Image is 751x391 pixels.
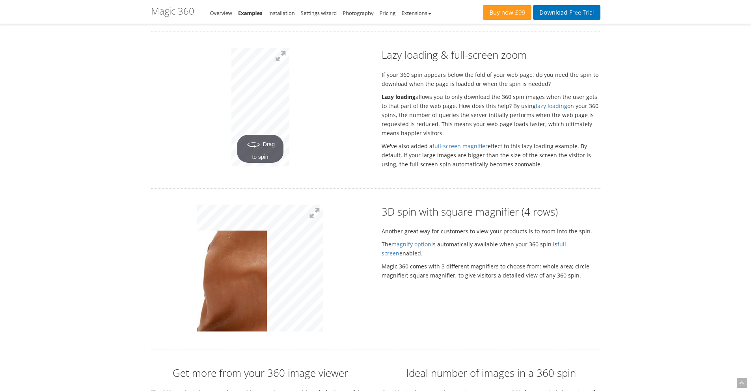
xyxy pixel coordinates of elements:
[567,9,594,16] span: Free Trial
[382,93,416,101] strong: Lazy loading
[401,9,431,17] a: Extensions
[238,9,263,17] a: Examples
[536,102,567,110] a: lazy loading
[301,9,337,17] a: Settings wizard
[432,142,488,150] a: full-screen magnifier
[391,240,431,248] a: magnify option
[513,9,526,16] span: £99
[382,240,600,258] p: The is automatically available when your 360 spin is enabled.
[382,366,600,380] h2: Ideal number of images in a 360 spin
[151,6,194,16] h1: Magic 360
[382,262,600,280] p: Magic 360 comes with 3 different magnifiers to choose from: whole area; circle magnifier; square ...
[231,48,289,166] a: Drag to spin
[268,9,295,17] a: Installation
[382,48,600,62] h2: Lazy loading & full-screen zoom
[382,92,600,138] p: allows you to only download the 360 spin images when the user gets to that part of the web page. ...
[382,227,600,236] p: Another great way for customers to view your products is to zoom into the spin.
[210,9,232,17] a: Overview
[379,9,395,17] a: Pricing
[533,5,600,20] a: DownloadFree Trial
[382,205,600,219] h2: 3D spin with square magnifier (4 rows)
[151,366,370,380] h2: Get more from your 360 image viewer
[483,5,531,20] a: Buy now£99
[376,48,606,172] div: We've also added a effect to this lazy loading example. By default, if your large images are bigg...
[382,70,600,88] p: If your 360 spin appears below the fold of your web page, do you need the spin to download when t...
[343,9,373,17] a: Photography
